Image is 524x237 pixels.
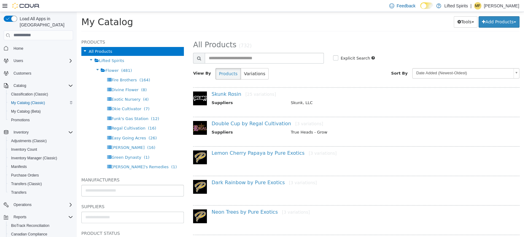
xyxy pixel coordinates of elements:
span: Divine Flower [35,76,62,80]
span: Fire Brothers [35,66,60,70]
small: [3 variations] [212,168,240,173]
small: [3 variations] [219,109,246,114]
button: Add Products [402,4,443,16]
span: Customers [14,71,31,76]
img: 150 [116,80,130,93]
span: (164) [63,66,73,70]
span: My Catalog (Beta) [9,108,73,115]
span: MF [475,2,480,10]
span: (1) [67,143,72,148]
button: My Catalog (Classic) [6,99,76,107]
span: Adjustments (Classic) [11,138,47,143]
h5: Suppliers [5,191,107,198]
td: Skunk, LLC [209,88,433,95]
h5: Manufacturers [5,164,107,172]
a: Lemon Cherry Papaya by Pure Exotics[3 variations] [135,138,260,144]
button: Adjustments (Classic) [6,137,76,145]
h5: Product Status [5,218,107,225]
span: [PERSON_NAME] [35,133,68,138]
span: Inventory [11,129,73,136]
a: Neon Trees by Pure Exotics[3 variations] [135,197,233,203]
span: Inventory Manager (Classic) [11,156,57,161]
span: Okie Cultivator [35,95,64,99]
a: Customers [11,70,34,77]
span: (16) [71,114,80,118]
span: Reports [14,215,26,220]
a: Promotions [9,116,32,124]
span: Sort By [314,59,331,64]
span: Transfers (Classic) [11,181,42,186]
span: My Catalog (Beta) [11,109,41,114]
img: 150 [116,168,130,182]
span: Inventory Count [11,147,37,152]
th: Suppliers [135,117,209,125]
button: My Catalog (Beta) [6,107,76,116]
button: Catalog [1,81,76,90]
a: Purchase Orders [9,172,41,179]
button: Transfers [6,188,76,197]
p: [PERSON_NAME] [484,2,519,10]
span: (8) [64,76,70,80]
span: My Catalog (Classic) [11,100,45,105]
small: [25 variations] [169,80,199,85]
small: [3 variations] [232,139,260,144]
a: My Catalog (Classic) [9,99,48,107]
button: Home [1,44,76,53]
span: Inventory Manager (Classic) [9,154,73,162]
button: Transfers (Classic) [6,180,76,188]
span: Promotions [9,116,73,124]
span: Customers [11,69,73,77]
span: Transfers (Classic) [9,180,73,188]
a: Inventory Count [9,146,40,153]
span: Feedback [397,3,415,9]
a: Manifests [9,163,29,170]
a: Home [11,45,26,52]
p: | [470,2,472,10]
button: Inventory Manager (Classic) [6,154,76,162]
button: Operations [11,201,34,208]
span: (481) [45,56,55,61]
span: Operations [11,201,73,208]
span: Date Added (Newest-Oldest) [336,56,434,66]
td: True Heads - Grow [209,117,433,125]
span: View By [116,59,134,64]
button: Manifests [6,162,76,171]
span: Easy Going Acres [35,124,69,128]
th: Suppliers [135,88,209,95]
button: Products [139,56,164,68]
span: Promotions [11,118,30,122]
button: Reports [1,213,76,221]
a: Date Added (Newest-Oldest) [336,56,443,67]
span: BioTrack Reconciliation [9,222,73,229]
span: (16) [70,133,79,138]
span: Purchase Orders [11,173,39,178]
span: Transfers [9,189,73,196]
span: Inventory Count [9,146,73,153]
span: (12) [74,104,83,109]
a: Inventory Manager (Classic) [9,154,60,162]
a: Skunk Rosin[25 variations] [135,79,199,85]
img: 150 [116,197,130,211]
small: [3 variations] [205,198,233,203]
h5: Products [5,26,107,34]
span: Load All Apps in [GEOGRAPHIC_DATA] [17,16,73,28]
span: All Products [116,29,160,37]
span: (4) [66,85,72,90]
span: Flower [29,56,42,61]
span: Regal Cultivation [35,114,69,118]
button: Users [11,57,25,64]
span: Manifests [11,164,27,169]
span: [PERSON_NAME]'s Remedies [35,153,92,157]
a: My Catalog (Beta) [9,108,43,115]
button: BioTrack Reconciliation [6,221,76,230]
span: (7) [67,95,73,99]
span: Funk's Gas Station [35,104,72,109]
span: Home [11,45,73,52]
span: Inventory [14,130,29,135]
span: Catalog [11,82,73,89]
span: My Catalog (Classic) [9,99,73,107]
span: Reports [11,213,73,221]
input: Dark Mode [420,2,433,9]
div: Matt Fallaschek [474,2,481,10]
